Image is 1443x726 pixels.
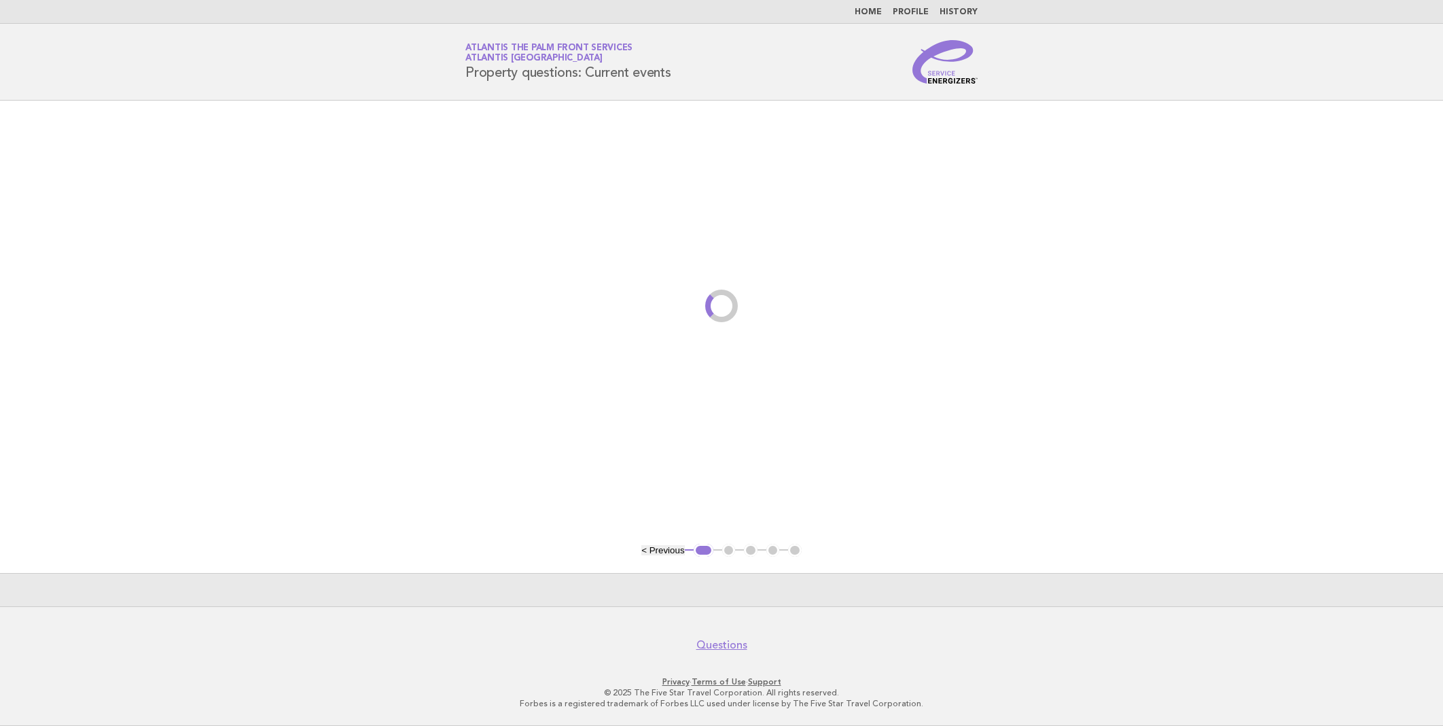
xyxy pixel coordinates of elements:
a: Atlantis The Palm Front ServicesAtlantis [GEOGRAPHIC_DATA] [465,44,633,63]
p: Forbes is a registered trademark of Forbes LLC used under license by The Five Star Travel Corpora... [306,698,1137,709]
a: Privacy [662,677,690,687]
h1: Property questions: Current events [465,44,671,80]
p: © 2025 The Five Star Travel Corporation. All rights reserved. [306,687,1137,698]
a: Terms of Use [692,677,746,687]
a: Questions [696,638,747,652]
a: Home [855,8,882,16]
a: Profile [893,8,929,16]
a: Support [748,677,781,687]
a: History [940,8,978,16]
p: · · [306,676,1137,687]
span: Atlantis [GEOGRAPHIC_DATA] [465,54,603,63]
img: Service Energizers [912,40,978,84]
